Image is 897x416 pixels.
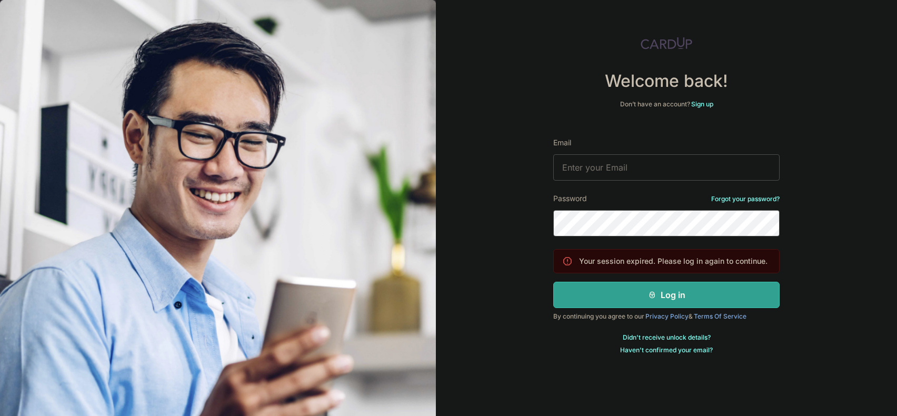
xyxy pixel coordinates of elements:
input: Enter your Email [553,154,780,181]
p: Your session expired. Please log in again to continue. [579,256,768,266]
div: Don’t have an account? [553,100,780,108]
img: CardUp Logo [641,37,692,49]
button: Log in [553,282,780,308]
a: Didn't receive unlock details? [623,333,711,342]
a: Forgot your password? [711,195,780,203]
div: By continuing you agree to our & [553,312,780,321]
a: Sign up [691,100,713,108]
a: Haven't confirmed your email? [620,346,713,354]
a: Terms Of Service [694,312,746,320]
a: Privacy Policy [645,312,689,320]
h4: Welcome back! [553,71,780,92]
label: Password [553,193,587,204]
label: Email [553,137,571,148]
